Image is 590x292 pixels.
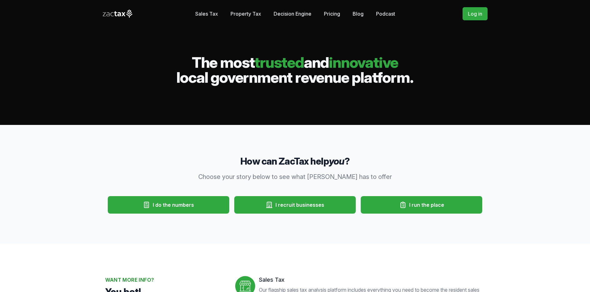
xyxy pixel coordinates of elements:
[409,201,444,209] span: I run the place
[361,196,482,214] button: I run the place
[195,7,218,20] a: Sales Tax
[324,7,340,20] a: Pricing
[105,276,225,284] h2: Want more info?
[231,7,261,20] a: Property Tax
[329,53,398,72] span: innovative
[274,7,311,20] a: Decision Engine
[108,196,229,214] button: I do the numbers
[175,172,415,181] p: Choose your story below to see what [PERSON_NAME] has to offer
[259,276,485,284] dt: Sales Tax
[103,55,488,85] h2: The most and local government revenue platform.
[105,155,485,167] h3: How can ZacTax help ?
[353,7,364,20] a: Blog
[254,53,304,72] span: trusted
[376,7,395,20] a: Podcast
[153,201,194,209] span: I do the numbers
[275,201,324,209] span: I recruit businesses
[329,156,345,167] em: you
[234,196,356,214] button: I recruit businesses
[463,7,488,20] a: Log in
